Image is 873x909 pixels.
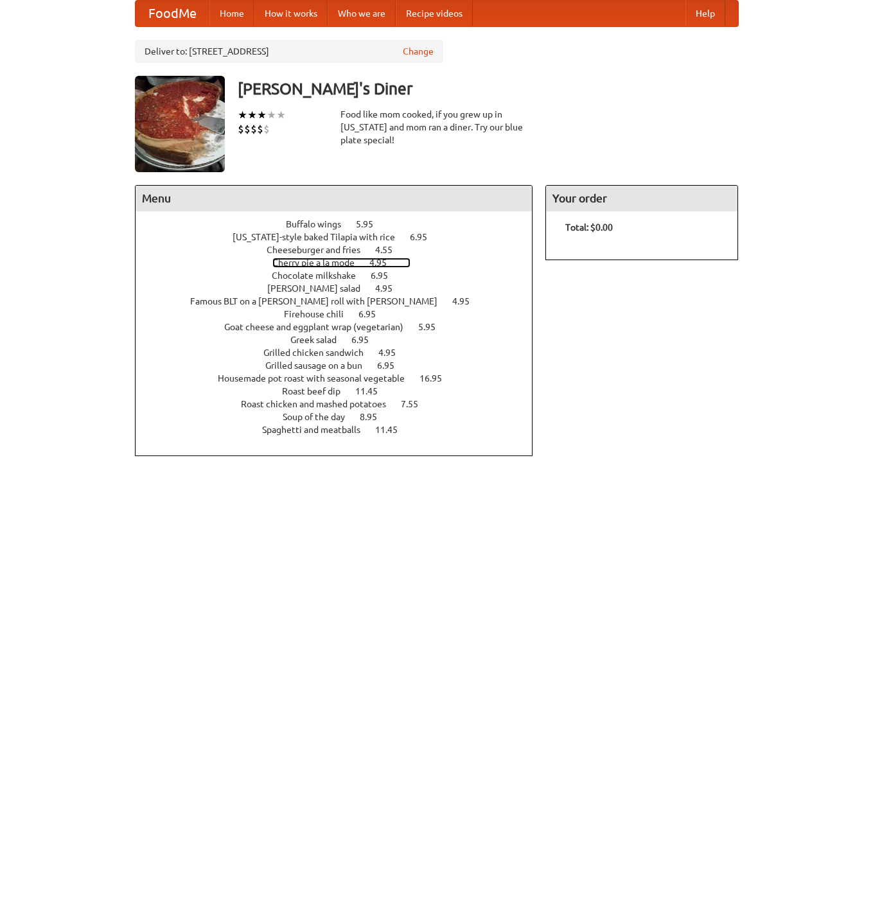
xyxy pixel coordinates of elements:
a: Soup of the day 8.95 [283,412,401,422]
li: ★ [257,108,267,122]
span: 6.95 [377,360,407,371]
span: Cheeseburger and fries [267,245,373,255]
div: Deliver to: [STREET_ADDRESS] [135,40,443,63]
a: Help [685,1,725,26]
a: Home [209,1,254,26]
span: 4.95 [378,348,409,358]
li: ★ [247,108,257,122]
a: Housemade pot roast with seasonal vegetable 16.95 [218,373,466,384]
a: Goat cheese and eggplant wrap (vegetarian) 5.95 [224,322,459,332]
img: angular.jpg [135,76,225,172]
span: Greek salad [290,335,349,345]
span: Goat cheese and eggplant wrap (vegetarian) [224,322,416,332]
a: Recipe videos [396,1,473,26]
a: Chocolate milkshake 6.95 [272,270,412,281]
a: [US_STATE]-style baked Tilapia with rice 6.95 [233,232,451,242]
li: $ [238,122,244,136]
li: $ [263,122,270,136]
b: Total: $0.00 [565,222,613,233]
span: 8.95 [360,412,390,422]
span: 4.95 [369,258,400,268]
span: Housemade pot roast with seasonal vegetable [218,373,418,384]
span: Firehouse chili [284,309,357,319]
span: Roast chicken and mashed potatoes [241,399,399,409]
a: Buffalo wings 5.95 [286,219,397,229]
span: 6.95 [351,335,382,345]
span: Grilled chicken sandwich [263,348,376,358]
a: Change [403,45,434,58]
a: Grilled sausage on a bun 6.95 [265,360,418,371]
a: Famous BLT on a [PERSON_NAME] roll with [PERSON_NAME] 4.95 [190,296,493,306]
li: $ [244,122,251,136]
a: Roast chicken and mashed potatoes 7.55 [241,399,442,409]
a: FoodMe [136,1,209,26]
h4: Your order [546,186,737,211]
a: Cheeseburger and fries 4.55 [267,245,416,255]
div: Food like mom cooked, if you grew up in [US_STATE] and mom ran a diner. Try our blue plate special! [340,108,533,146]
a: How it works [254,1,328,26]
li: $ [251,122,257,136]
span: [US_STATE]-style baked Tilapia with rice [233,232,408,242]
a: [PERSON_NAME] salad 4.95 [267,283,416,294]
li: ★ [267,108,276,122]
a: Roast beef dip 11.45 [282,386,401,396]
span: 4.55 [375,245,405,255]
span: Spaghetti and meatballs [262,425,373,435]
span: 7.55 [401,399,431,409]
span: 6.95 [410,232,440,242]
span: 4.95 [452,296,482,306]
li: $ [257,122,263,136]
li: ★ [238,108,247,122]
span: Buffalo wings [286,219,354,229]
li: ★ [276,108,286,122]
span: 6.95 [358,309,389,319]
a: Who we are [328,1,396,26]
h4: Menu [136,186,533,211]
h3: [PERSON_NAME]'s Diner [238,76,739,101]
a: Greek salad 6.95 [290,335,392,345]
a: Cherry pie a la mode 4.95 [272,258,410,268]
span: Chocolate milkshake [272,270,369,281]
span: 5.95 [418,322,448,332]
span: 5.95 [356,219,386,229]
a: Grilled chicken sandwich 4.95 [263,348,419,358]
span: Famous BLT on a [PERSON_NAME] roll with [PERSON_NAME] [190,296,450,306]
span: Cherry pie a la mode [272,258,367,268]
a: Spaghetti and meatballs 11.45 [262,425,421,435]
span: Soup of the day [283,412,358,422]
span: 11.45 [355,386,391,396]
span: [PERSON_NAME] salad [267,283,373,294]
span: 11.45 [375,425,410,435]
a: Firehouse chili 6.95 [284,309,400,319]
span: Grilled sausage on a bun [265,360,375,371]
span: 16.95 [419,373,455,384]
span: 6.95 [371,270,401,281]
span: 4.95 [375,283,405,294]
span: Roast beef dip [282,386,353,396]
